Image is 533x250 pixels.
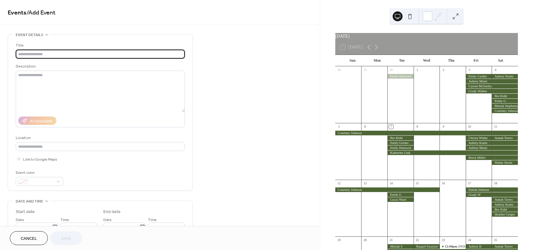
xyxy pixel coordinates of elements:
[492,74,518,79] div: Aubrey Kuntz
[492,212,518,217] div: Heather Geiger
[8,7,27,19] a: Events
[466,79,518,84] div: Aubrey Music
[466,136,492,140] div: Christa Winke
[466,145,518,150] div: Aubrey Music
[337,181,341,186] div: 12
[23,156,57,163] span: Link to Google Maps
[16,209,35,215] div: Start date
[464,55,488,67] div: Fri
[390,55,414,67] div: Tue
[335,131,518,135] div: Courtney Johnson
[492,94,518,98] div: Bre Kidd
[10,231,48,245] button: Cancel
[389,238,393,242] div: 21
[415,68,419,72] div: 1
[466,89,518,93] div: Grady Walker
[492,104,518,108] div: Mariah Stephenson
[335,33,518,40] div: [DATE]
[441,181,446,186] div: 16
[439,55,464,67] div: Thu
[441,125,446,129] div: 9
[494,238,498,242] div: 25
[492,136,518,140] div: Annah Torres
[494,68,498,72] div: 4
[387,136,414,140] div: Bre Kidd
[16,42,184,49] div: Title
[387,197,414,202] div: Lucas Ward
[492,160,518,165] div: Walter Steele
[365,55,390,67] div: Mon
[16,135,184,141] div: Location
[492,244,518,249] div: Annah Torres
[337,238,341,242] div: 19
[494,181,498,186] div: 18
[387,145,414,150] div: Emily Hartsock
[466,192,518,197] div: Grady W
[488,55,513,67] div: Sat
[389,125,393,129] div: 7
[16,63,184,70] div: Description
[103,209,121,215] div: End date
[337,125,341,129] div: 5
[492,207,518,212] div: Bre Kidd
[16,198,43,205] span: Date and time
[458,244,484,249] div: [PERSON_NAME]
[21,236,37,242] span: Cancel
[441,238,446,242] div: 23
[492,109,518,113] div: Courtney Johnson
[363,125,367,129] div: 6
[467,181,472,186] div: 17
[389,181,393,186] div: 14
[415,125,419,129] div: 8
[16,170,62,176] div: Event color
[387,141,414,145] div: Emily Gerdes
[387,150,518,155] div: Katherine Link
[363,68,367,72] div: 29
[414,55,439,67] div: Wed
[387,244,414,249] div: Mariah S
[466,141,518,145] div: Aubrey Kuntz
[335,187,440,192] div: Courtney Johnson
[60,217,69,223] span: Time
[467,125,472,129] div: 10
[466,244,492,249] div: Aubrey K
[492,99,518,103] div: Emily G
[466,187,518,192] div: Dailah Johnson
[363,238,367,242] div: 20
[340,55,365,67] div: Sun
[440,244,466,249] div: Emily G
[494,125,498,129] div: 11
[467,68,472,72] div: 3
[27,7,56,19] span: / Add Event
[441,68,446,72] div: 2
[389,68,393,72] div: 30
[16,32,43,38] span: Event details
[414,244,440,249] div: Raquel Swayzer
[415,181,419,186] div: 15
[492,197,518,202] div: Annah Torres
[148,217,157,223] span: Time
[466,155,518,160] div: Breck Miller
[103,217,112,223] span: Date
[363,181,367,186] div: 13
[387,74,414,79] div: Emily Hartsock
[445,244,458,249] span: 12:00pm
[492,202,518,207] div: Aubrey Kuntz
[466,84,518,88] div: Carson McSorley
[415,238,419,242] div: 22
[466,74,492,79] div: Emily Gerdes
[337,68,341,72] div: 28
[387,192,414,197] div: Emily G
[467,238,472,242] div: 24
[16,217,24,223] span: Date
